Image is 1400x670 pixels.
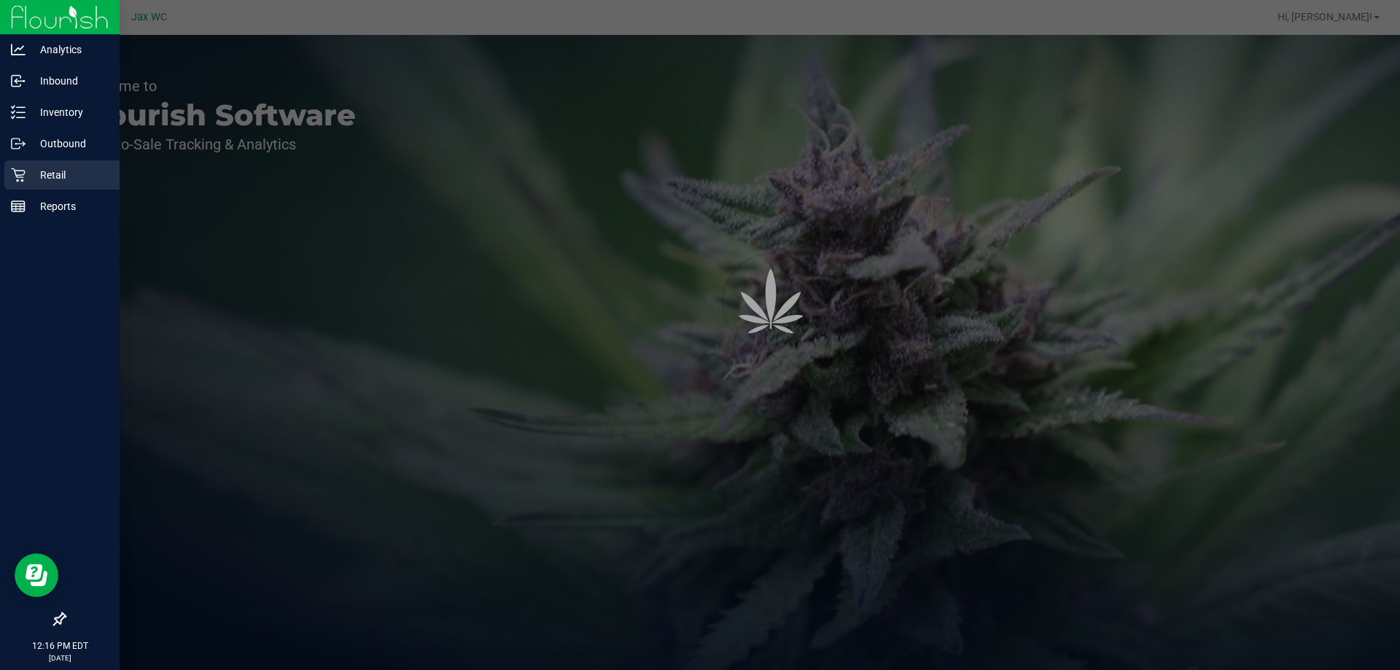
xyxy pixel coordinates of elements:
[26,135,113,152] p: Outbound
[7,653,113,663] p: [DATE]
[11,105,26,120] inline-svg: Inventory
[26,166,113,184] p: Retail
[11,168,26,182] inline-svg: Retail
[11,136,26,151] inline-svg: Outbound
[11,199,26,214] inline-svg: Reports
[15,553,58,597] iframe: Resource center
[11,74,26,88] inline-svg: Inbound
[26,104,113,121] p: Inventory
[11,42,26,57] inline-svg: Analytics
[26,72,113,90] p: Inbound
[7,639,113,653] p: 12:16 PM EDT
[26,41,113,58] p: Analytics
[26,198,113,215] p: Reports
